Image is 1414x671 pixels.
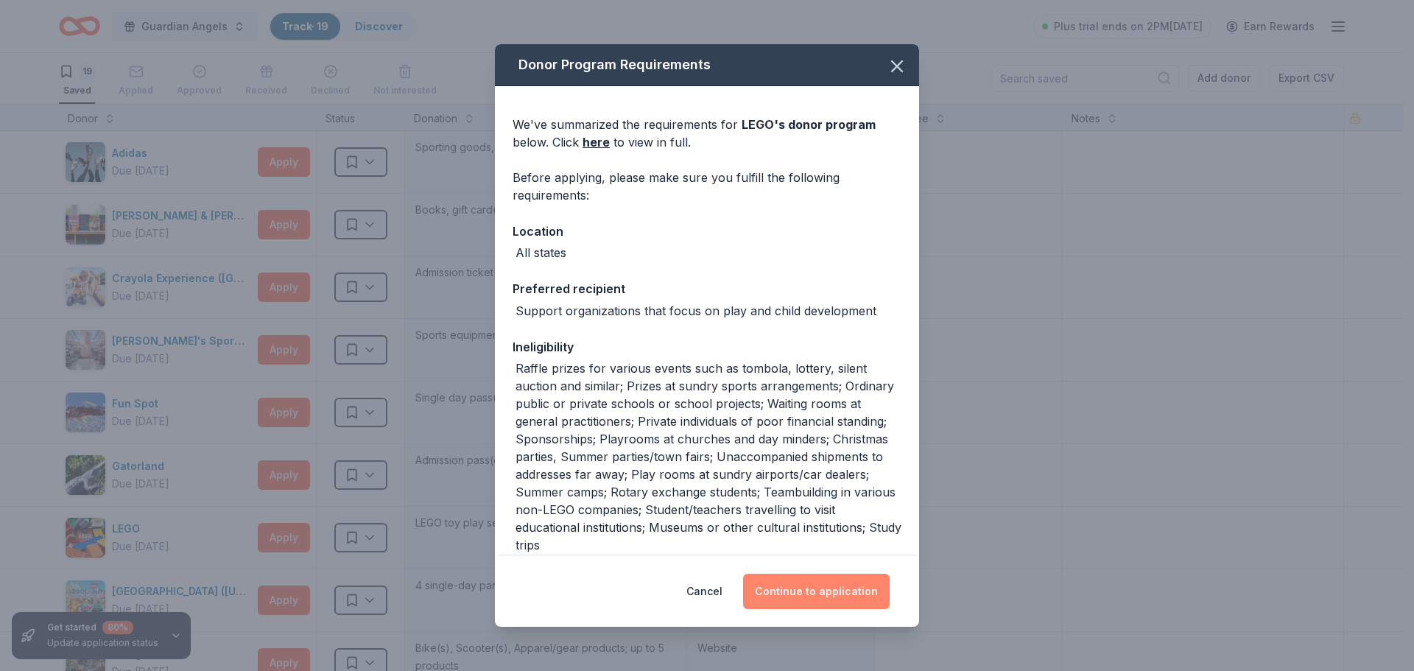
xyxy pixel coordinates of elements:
div: Before applying, please make sure you fulfill the following requirements: [513,169,901,204]
span: LEGO 's donor program [742,117,876,132]
button: Continue to application [743,574,890,609]
div: Location [513,222,901,241]
div: We've summarized the requirements for below. Click to view in full. [513,116,901,151]
button: Cancel [686,574,722,609]
div: Donor Program Requirements [495,44,919,86]
a: here [583,133,610,151]
div: All states [516,244,566,261]
div: Support organizations that focus on play and child development [516,302,876,320]
div: Raffle prizes for various events such as tombola, lottery, silent auction and similar; Prizes at ... [516,359,901,554]
div: Ineligibility [513,337,901,356]
div: Preferred recipient [513,279,901,298]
